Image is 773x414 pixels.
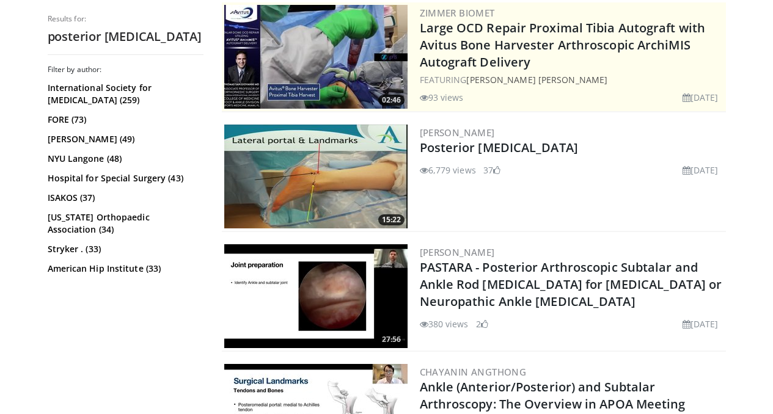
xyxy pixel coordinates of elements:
[420,20,706,70] a: Large OCD Repair Proximal Tibia Autograft with Avitus Bone Harvester Arthroscopic ArchiMIS Autogr...
[420,259,722,310] a: PASTARA - Posterior Arthroscopic Subtalar and Ankle Rod [MEDICAL_DATA] for [MEDICAL_DATA] or Neur...
[483,164,500,176] li: 37
[48,82,200,106] a: International Society for [MEDICAL_DATA] (259)
[420,73,724,86] div: FEATURING
[420,126,495,139] a: [PERSON_NAME]
[224,125,408,228] img: a5e3fb93-4d95-4492-9c4d-77a4a7e751ab.300x170_q85_crop-smart_upscale.jpg
[420,7,495,19] a: Zimmer Biomet
[224,5,408,109] img: a4fc9e3b-29e5-479a-a4d0-450a2184c01c.300x170_q85_crop-smart_upscale.jpg
[48,153,200,165] a: NYU Langone (48)
[683,164,719,176] li: [DATE]
[48,211,200,236] a: [US_STATE] Orthopaedic Association (34)
[48,243,200,255] a: Stryker . (33)
[420,164,476,176] li: 6,779 views
[48,192,200,204] a: ISAKOS (37)
[683,91,719,104] li: [DATE]
[224,244,408,348] a: 27:56
[224,244,408,348] img: 96e9603a-ae17-4ec1-b4d8-ea1df7a30e1b.300x170_q85_crop-smart_upscale.jpg
[420,139,578,156] a: Posterior [MEDICAL_DATA]
[420,379,686,412] a: Ankle (Anterior/Posterior) and Subtalar Arthroscopy: The Overview in APOA Meeting
[48,14,203,24] p: Results for:
[48,263,200,275] a: American Hip Institute (33)
[420,318,469,330] li: 380 views
[224,5,408,109] a: 02:46
[378,95,405,106] span: 02:46
[378,214,405,225] span: 15:22
[224,125,408,228] a: 15:22
[420,246,495,258] a: [PERSON_NAME]
[48,172,200,184] a: Hospital for Special Surgery (43)
[48,29,203,45] h2: posterior [MEDICAL_DATA]
[476,318,488,330] li: 2
[420,91,464,104] li: 93 views
[48,133,200,145] a: [PERSON_NAME] (49)
[48,65,203,74] h3: Filter by author:
[683,318,719,330] li: [DATE]
[378,334,405,345] span: 27:56
[420,366,527,378] a: Chayanin Angthong
[48,114,200,126] a: FORE (73)
[466,74,607,85] a: [PERSON_NAME] [PERSON_NAME]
